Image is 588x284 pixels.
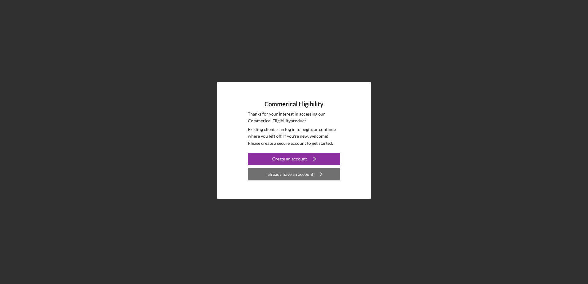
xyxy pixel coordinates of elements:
[248,153,340,165] button: Create an account
[248,111,340,124] p: Thanks for your interest in accessing our Commerical Eligibility product.
[272,153,307,165] div: Create an account
[264,101,324,108] h4: Commerical Eligibility
[248,153,340,167] a: Create an account
[248,168,340,180] button: I already have an account
[265,168,313,180] div: I already have an account
[248,126,340,147] p: Existing clients can log in to begin, or continue where you left off. If you're new, welcome! Ple...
